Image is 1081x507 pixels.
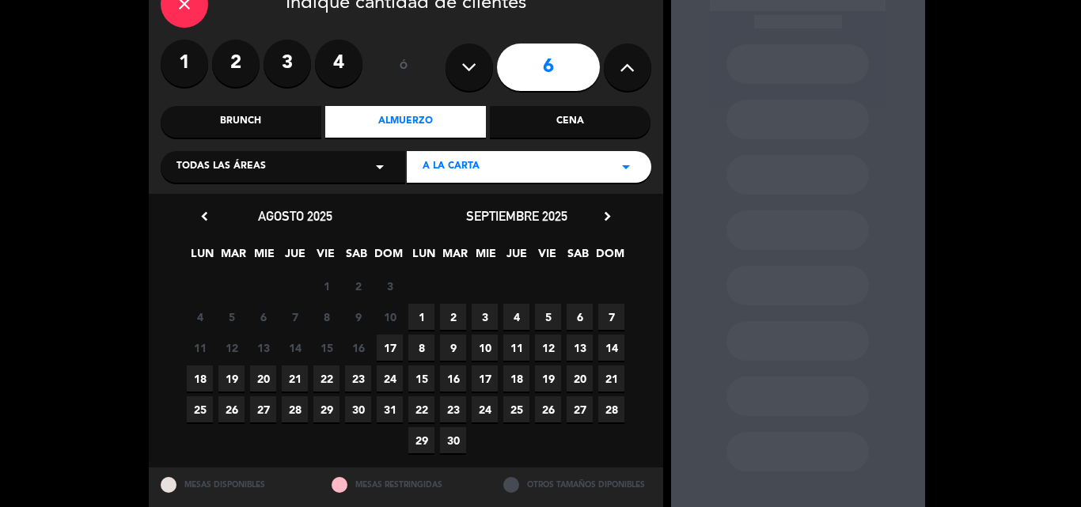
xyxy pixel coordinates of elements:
span: 15 [313,335,339,361]
span: 26 [535,396,561,422]
div: Brunch [161,106,321,138]
span: MAR [442,244,468,271]
span: SAB [343,244,370,271]
div: Almuerzo [325,106,486,138]
span: 15 [408,365,434,392]
span: 30 [440,427,466,453]
span: DOM [374,244,400,271]
span: 17 [377,335,403,361]
span: 18 [503,365,529,392]
span: 28 [282,396,308,422]
span: A la carta [423,159,480,175]
span: JUE [282,244,308,271]
span: 9 [440,335,466,361]
span: VIE [313,244,339,271]
span: 18 [187,365,213,392]
span: 21 [598,365,624,392]
span: 24 [472,396,498,422]
label: 4 [315,40,362,87]
i: arrow_drop_down [370,157,389,176]
span: MAR [220,244,246,271]
span: 29 [313,396,339,422]
span: 6 [567,304,593,330]
span: 4 [187,304,213,330]
span: 9 [345,304,371,330]
span: 1 [408,304,434,330]
span: 12 [218,335,245,361]
span: 10 [472,335,498,361]
span: 2 [440,304,466,330]
span: 7 [598,304,624,330]
label: 3 [264,40,311,87]
span: MIE [251,244,277,271]
span: 17 [472,365,498,392]
span: agosto 2025 [258,208,332,224]
span: 10 [377,304,403,330]
div: Cena [490,106,650,138]
span: 19 [535,365,561,392]
span: 19 [218,365,245,392]
div: OTROS TAMAÑOS DIPONIBLES [491,467,663,501]
span: 21 [282,365,308,392]
span: 20 [567,365,593,392]
i: chevron_left [196,208,213,225]
span: 13 [250,335,276,361]
span: 6 [250,304,276,330]
span: JUE [503,244,529,271]
span: 11 [187,335,213,361]
span: 7 [282,304,308,330]
i: chevron_right [599,208,616,225]
span: 14 [282,335,308,361]
span: VIE [534,244,560,271]
span: 5 [535,304,561,330]
span: 3 [377,273,403,299]
span: 23 [345,365,371,392]
span: 16 [440,365,466,392]
span: 30 [345,396,371,422]
span: 22 [408,396,434,422]
span: LUN [189,244,215,271]
label: 1 [161,40,208,87]
span: 27 [250,396,276,422]
div: MESAS DISPONIBLES [149,467,321,501]
span: 5 [218,304,245,330]
span: 31 [377,396,403,422]
div: ó [378,40,430,95]
i: arrow_drop_down [616,157,635,176]
span: septiembre 2025 [466,208,567,224]
span: 3 [472,304,498,330]
span: 4 [503,304,529,330]
div: MESAS RESTRINGIDAS [320,467,491,501]
span: 28 [598,396,624,422]
span: 25 [503,396,529,422]
label: 2 [212,40,260,87]
span: 23 [440,396,466,422]
span: 24 [377,365,403,392]
span: DOM [596,244,622,271]
span: 2 [345,273,371,299]
span: 29 [408,427,434,453]
span: 14 [598,335,624,361]
span: 8 [313,304,339,330]
span: 16 [345,335,371,361]
span: SAB [565,244,591,271]
span: 8 [408,335,434,361]
span: 26 [218,396,245,422]
span: LUN [411,244,437,271]
span: 1 [313,273,339,299]
span: Todas las áreas [176,159,266,175]
span: 25 [187,396,213,422]
span: 11 [503,335,529,361]
span: 12 [535,335,561,361]
span: 20 [250,365,276,392]
span: 27 [567,396,593,422]
span: MIE [472,244,499,271]
span: 22 [313,365,339,392]
span: 13 [567,335,593,361]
